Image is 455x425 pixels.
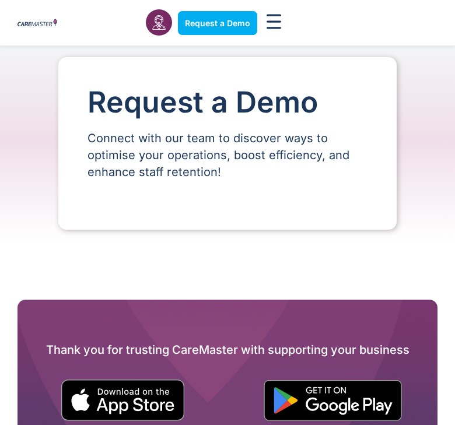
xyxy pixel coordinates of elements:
p: Connect with our team to discover ways to optimise your operations, boost efficiency, and enhance... [87,130,367,181]
h1: Request a Demo [87,86,367,118]
div: Menu Toggle [263,10,285,36]
span: Request a Demo [185,18,250,28]
img: "Get is on" Black Google play button. [264,380,402,421]
a: Request a Demo [178,11,257,35]
img: small black download on the apple app store button. [61,380,185,421]
img: CareMaster Logo [17,19,57,27]
h2: Thank you for trusting CareMaster with supporting your business [17,340,437,359]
